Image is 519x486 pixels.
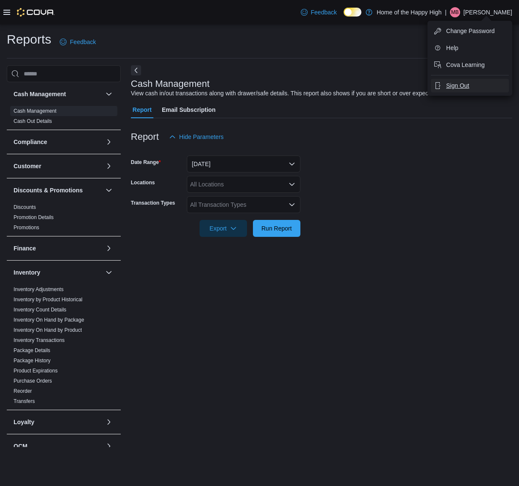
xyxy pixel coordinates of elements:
[104,137,114,147] button: Compliance
[431,24,509,38] button: Change Password
[311,8,337,17] span: Feedback
[450,7,460,17] div: Mike Beissel
[162,101,216,118] span: Email Subscription
[17,8,55,17] img: Cova
[14,442,102,450] button: OCM
[431,58,509,72] button: Cova Learning
[14,317,84,323] a: Inventory On Hand by Package
[7,106,121,130] div: Cash Management
[14,378,52,384] a: Purchase Orders
[446,81,469,90] span: Sign Out
[14,286,64,293] span: Inventory Adjustments
[289,201,295,208] button: Open list of options
[14,337,65,343] a: Inventory Transactions
[14,296,83,303] span: Inventory by Product Historical
[104,417,114,427] button: Loyalty
[14,108,56,114] a: Cash Management
[179,133,224,141] span: Hide Parameters
[14,224,39,231] span: Promotions
[7,284,121,410] div: Inventory
[14,268,102,277] button: Inventory
[14,214,54,221] span: Promotion Details
[104,243,114,253] button: Finance
[131,132,159,142] h3: Report
[14,138,47,146] h3: Compliance
[261,224,292,233] span: Run Report
[377,7,441,17] p: Home of the Happy High
[104,185,114,195] button: Discounts & Promotions
[14,418,34,426] h3: Loyalty
[14,358,50,364] a: Package History
[104,89,114,99] button: Cash Management
[131,65,141,75] button: Next
[14,186,83,194] h3: Discounts & Promotions
[133,101,152,118] span: Report
[431,41,509,55] button: Help
[297,4,340,21] a: Feedback
[131,159,161,166] label: Date Range
[14,225,39,231] a: Promotions
[14,317,84,323] span: Inventory On Hand by Package
[14,307,67,313] a: Inventory Count Details
[14,418,102,426] button: Loyalty
[131,89,477,98] div: View cash in/out transactions along with drawer/safe details. This report also shows if you are s...
[14,398,35,404] a: Transfers
[14,186,102,194] button: Discounts & Promotions
[445,7,447,17] p: |
[187,156,300,172] button: [DATE]
[446,61,485,69] span: Cova Learning
[14,297,83,303] a: Inventory by Product Historical
[14,204,36,210] a: Discounts
[451,7,459,17] span: MB
[14,244,102,253] button: Finance
[14,442,28,450] h3: OCM
[131,179,155,186] label: Locations
[446,44,458,52] span: Help
[14,327,82,333] span: Inventory On Hand by Product
[7,202,121,236] div: Discounts & Promotions
[14,367,58,374] span: Product Expirations
[14,368,58,374] a: Product Expirations
[14,286,64,292] a: Inventory Adjustments
[14,244,36,253] h3: Finance
[289,181,295,188] button: Open list of options
[56,33,99,50] a: Feedback
[14,268,40,277] h3: Inventory
[14,378,52,384] span: Purchase Orders
[14,214,54,220] a: Promotion Details
[104,267,114,278] button: Inventory
[14,357,50,364] span: Package History
[14,388,32,394] span: Reorder
[104,161,114,171] button: Customer
[131,200,175,206] label: Transaction Types
[14,118,52,124] a: Cash Out Details
[205,220,242,237] span: Export
[463,7,512,17] p: [PERSON_NAME]
[14,90,102,98] button: Cash Management
[200,220,247,237] button: Export
[7,31,51,48] h1: Reports
[344,8,361,17] input: Dark Mode
[104,441,114,451] button: OCM
[431,79,509,92] button: Sign Out
[446,27,494,35] span: Change Password
[14,347,50,353] a: Package Details
[253,220,300,237] button: Run Report
[14,388,32,394] a: Reorder
[14,138,102,146] button: Compliance
[14,162,102,170] button: Customer
[131,79,210,89] h3: Cash Management
[70,38,96,46] span: Feedback
[14,162,41,170] h3: Customer
[14,306,67,313] span: Inventory Count Details
[14,90,66,98] h3: Cash Management
[14,327,82,333] a: Inventory On Hand by Product
[166,128,227,145] button: Hide Parameters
